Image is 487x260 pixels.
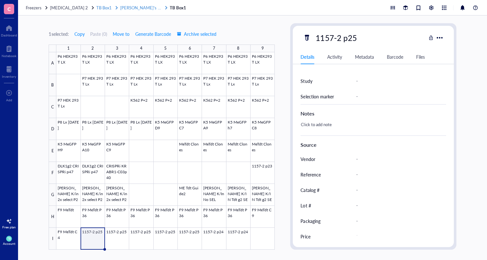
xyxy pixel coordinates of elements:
div: G [49,184,56,206]
a: Notebook [2,44,16,58]
div: - [353,199,443,212]
div: Barcode [387,53,403,60]
div: 2 [91,45,94,52]
div: A [49,52,56,74]
div: Notes [301,110,446,117]
div: Packaging [301,217,320,225]
div: 3 [116,45,118,52]
div: Price [301,233,310,240]
div: 1 [67,45,70,52]
div: Account [3,242,15,245]
div: Study [301,77,312,85]
div: E [49,140,56,162]
div: Free plan [2,225,16,229]
div: Selection marker [301,93,334,100]
div: I [49,228,56,250]
div: Activity [327,53,342,60]
span: C [7,5,11,13]
div: 9 [262,45,264,52]
span: Copy [74,31,85,36]
span: Freezers [26,5,42,11]
div: Reference [301,171,320,178]
div: 6 [189,45,191,52]
div: - [353,183,443,197]
div: 4 [140,45,142,52]
span: TB Box1 [96,5,112,11]
div: - [353,152,443,166]
div: Catalog # [301,186,319,194]
div: 5 [164,45,167,52]
div: 7 [213,45,215,52]
button: Paste (0) [90,29,107,39]
span: Move to [113,31,129,36]
div: 8 [237,45,239,52]
a: TB Box1[PERSON_NAME]'s Freezing [96,5,168,11]
a: Inventory [2,64,16,78]
div: - [353,214,443,228]
div: Vendor [301,155,315,163]
div: - [353,90,443,103]
div: Click to add note [298,120,443,135]
div: Files [416,53,425,60]
div: D [49,118,56,140]
a: [MEDICAL_DATA] 2 [50,5,95,11]
div: - [353,74,443,88]
div: 1157-2 p25 [313,31,359,45]
span: TB [7,237,11,240]
button: Generate Barcode [135,29,171,39]
span: [PERSON_NAME]'s Freezing [120,5,173,11]
div: - [353,168,443,181]
button: Archive selected [177,29,217,39]
div: Metadata [355,53,374,60]
div: Details [301,53,314,60]
span: [MEDICAL_DATA] 2 [50,5,88,11]
span: Archive selected [177,31,216,36]
div: Notebook [2,54,16,58]
div: Add [6,98,12,102]
button: Move to [112,29,130,39]
div: C [49,96,56,118]
a: Freezers [26,5,49,11]
div: Inventory [2,75,16,78]
span: Generate Barcode [135,31,171,36]
div: Source [301,141,446,149]
div: 1 selected: [49,30,69,37]
div: B [49,74,56,96]
button: Copy [74,29,85,39]
a: TB Box1 [170,5,187,11]
a: Dashboard [1,23,17,37]
div: Lot # [301,202,311,209]
div: Dashboard [1,33,17,37]
div: H [49,206,56,228]
div: F [49,162,56,184]
div: - [353,231,441,242]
